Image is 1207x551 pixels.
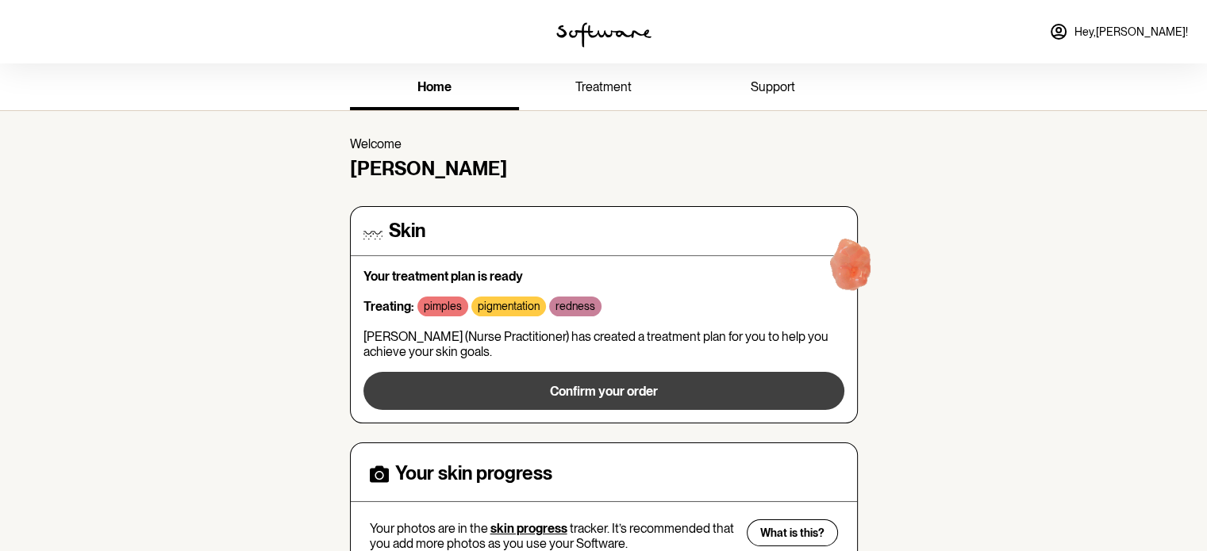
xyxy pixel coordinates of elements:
[575,79,632,94] span: treatment
[556,22,652,48] img: software logo
[424,300,462,313] p: pimples
[801,219,902,320] img: red-blob.ee797e6f29be6228169e.gif
[363,299,414,314] strong: Treating:
[519,67,688,110] a: treatment
[395,462,552,485] h4: Your skin progress
[550,384,658,399] span: Confirm your order
[363,329,844,359] p: [PERSON_NAME] (Nurse Practitioner) has created a treatment plan for you to help you achieve your ...
[350,158,858,181] h4: [PERSON_NAME]
[350,136,858,151] p: Welcome
[747,519,838,546] button: What is this?
[1040,13,1197,51] a: Hey,[PERSON_NAME]!
[490,521,567,536] span: skin progress
[555,300,595,313] p: redness
[688,67,857,110] a: support
[1074,25,1188,39] span: Hey, [PERSON_NAME] !
[370,521,736,551] p: Your photos are in the tracker. It’s recommended that you add more photos as you use your Software.
[350,67,519,110] a: home
[389,220,425,243] h4: Skin
[478,300,540,313] p: pigmentation
[760,526,825,540] span: What is this?
[363,372,844,410] button: Confirm your order
[751,79,795,94] span: support
[417,79,452,94] span: home
[363,269,844,284] p: Your treatment plan is ready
